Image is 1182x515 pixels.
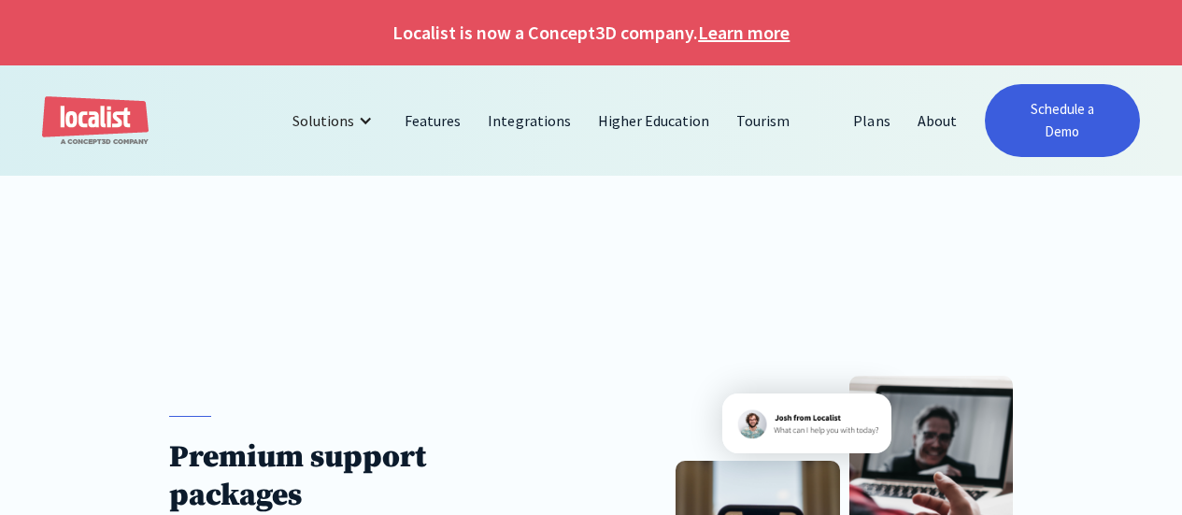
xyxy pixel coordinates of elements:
[904,98,971,143] a: About
[698,19,790,47] a: Learn more
[169,438,549,515] h1: Premium support packages
[42,96,149,146] a: home
[985,84,1140,157] a: Schedule a Demo
[723,98,804,143] a: Tourism
[278,98,392,143] div: Solutions
[292,109,354,132] div: Solutions
[392,98,475,143] a: Features
[585,98,723,143] a: Higher Education
[840,98,904,143] a: Plans
[475,98,584,143] a: Integrations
